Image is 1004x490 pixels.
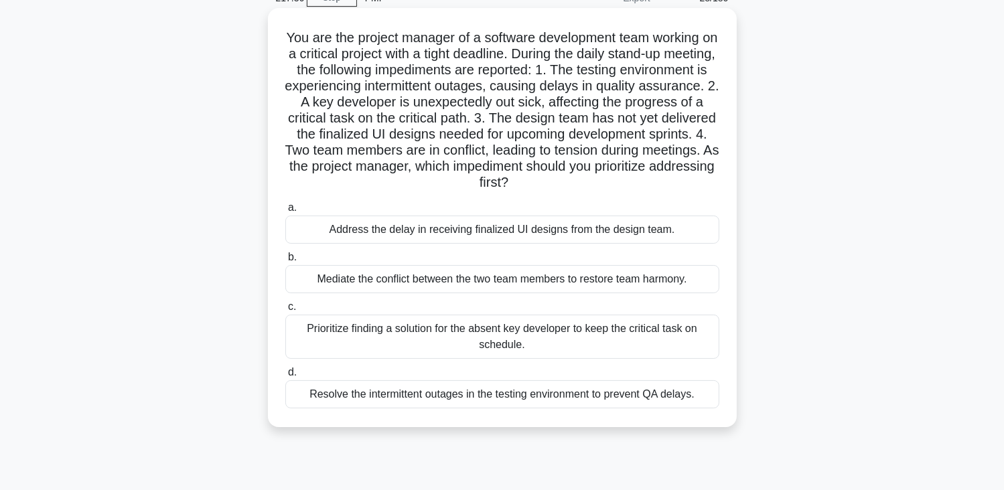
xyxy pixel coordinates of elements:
[285,380,719,408] div: Resolve the intermittent outages in the testing environment to prevent QA delays.
[288,201,297,213] span: a.
[288,366,297,378] span: d.
[285,216,719,244] div: Address the delay in receiving finalized UI designs from the design team.
[284,29,721,191] h5: You are the project manager of a software development team working on a critical project with a t...
[288,301,296,312] span: c.
[285,315,719,359] div: Prioritize finding a solution for the absent key developer to keep the critical task on schedule.
[285,265,719,293] div: Mediate the conflict between the two team members to restore team harmony.
[288,251,297,262] span: b.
